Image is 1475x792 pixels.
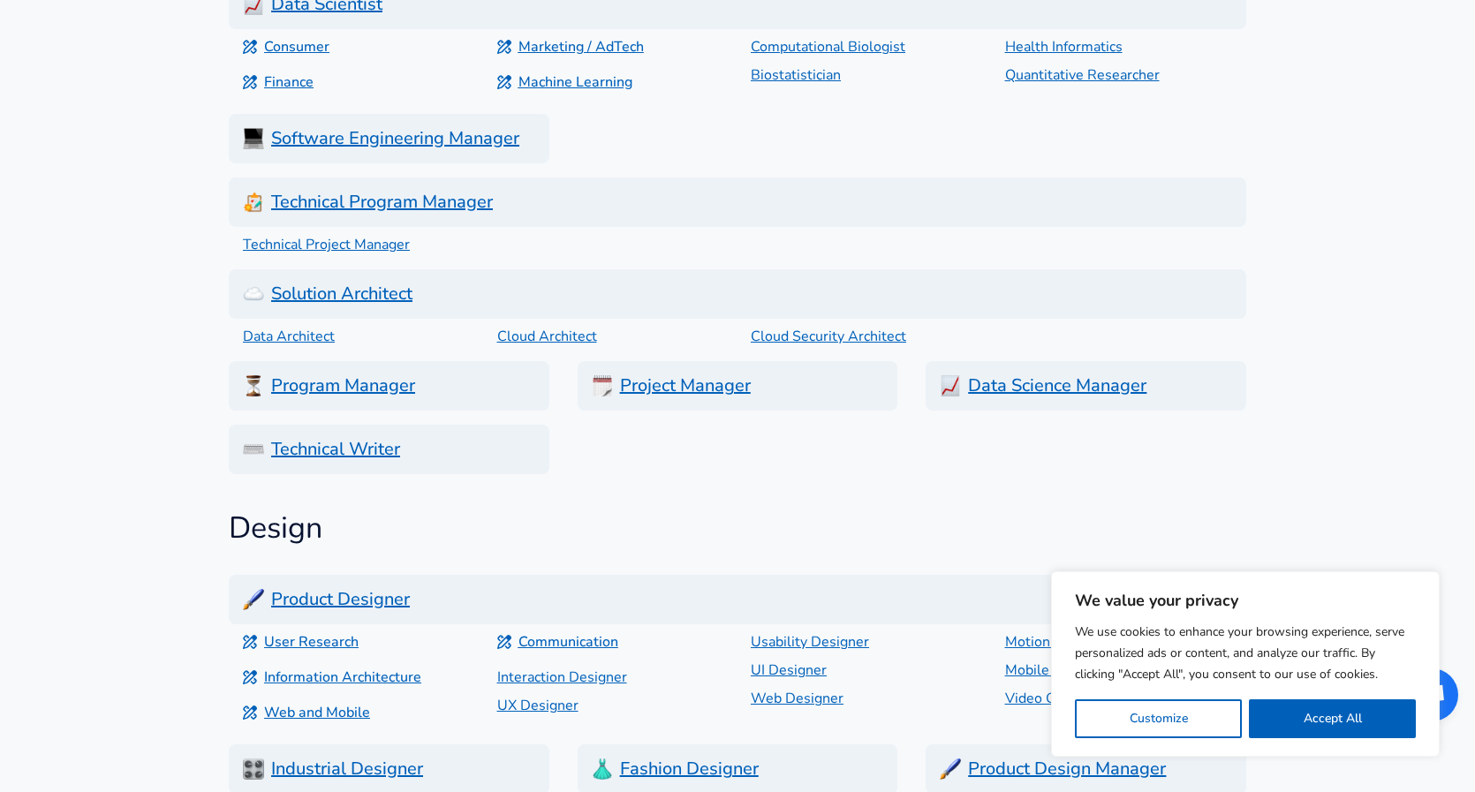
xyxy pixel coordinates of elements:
img: Program Manager Icon [243,375,264,396]
h6: Solution Architect [229,269,1246,319]
button: Customize [1075,699,1242,738]
a: Video Game Designer [1005,688,1247,709]
h6: Project Manager [578,361,898,411]
h6: Software Engineering Manager [229,114,549,163]
a: User Research [243,631,464,652]
a: Technical Project Manager [243,234,485,255]
a: UI Designer [751,660,993,681]
img: Industrial Designer Icon [243,758,264,780]
a: Marketing / AdTech [497,36,718,57]
img: Project Manager Icon [592,375,613,396]
a: Communication [497,631,718,652]
h6: Technical Program Manager [229,177,1246,227]
a: Data Architect [243,326,485,347]
p: Marketing / AdTech [518,36,644,57]
a: Software Engineering Manager IconSoftware Engineering Manager [229,114,549,163]
a: Web Designer [751,688,993,709]
a: Web and Mobile [243,702,464,723]
p: Communication [518,631,618,652]
img: Solution Architect Icon [243,283,264,305]
a: Cloud Architect [497,326,739,347]
img: Data Science Manager Icon [940,375,961,396]
a: Cloud Security Architect [751,326,993,347]
a: UX Designer [497,695,739,716]
a: Machine Learning [497,72,718,93]
p: Machine Learning [518,72,632,93]
h2: Design [229,509,1246,547]
a: Consumer [243,36,464,57]
a: Health Informatics [1005,36,1247,57]
p: Finance [264,72,314,93]
p: Information Architecture [264,667,421,688]
a: Computational Biologist [751,36,993,57]
a: Finance [243,72,464,93]
a: Mobile Designer [1005,660,1247,681]
img: Product Designer Icon [243,589,264,610]
img: Technical Writer Icon [243,439,264,460]
a: Quantitative Researcher [1005,64,1247,86]
p: We use cookies to enhance your browsing experience, serve personalized ads or content, and analyz... [1075,622,1416,685]
p: Web and Mobile [264,702,370,723]
img: Fashion Designer Icon [592,758,613,780]
a: Biostatistician [751,64,993,86]
h6: Product Designer [229,575,1246,624]
a: Data Science Manager IconData Science Manager [926,361,1246,411]
a: Technical Program Manager IconTechnical Program Manager [229,177,1246,227]
a: Program Manager IconProgram Manager [229,361,549,411]
div: We value your privacy [1051,571,1440,757]
a: Usability Designer [751,631,993,652]
button: Accept All [1249,699,1416,738]
img: Technical Program Manager Icon [243,192,264,213]
h6: Data Science Manager [926,361,1246,411]
h6: Technical Writer [229,425,549,474]
a: Technical Writer IconTechnical Writer [229,425,549,474]
a: Information Architecture [243,667,464,688]
a: Solution Architect IconSolution Architect [229,269,1246,319]
a: Motion Designer [1005,631,1247,652]
p: We value your privacy [1075,590,1416,611]
a: Interaction Designer [497,667,739,688]
img: Software Engineering Manager Icon [243,128,264,149]
a: Product Designer IconProduct Designer [229,575,1246,624]
p: User Research [264,631,359,652]
p: Consumer [264,36,329,57]
a: Project Manager IconProject Manager [578,361,898,411]
h6: Program Manager [229,361,549,411]
img: Product Design Manager Icon [940,758,961,780]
